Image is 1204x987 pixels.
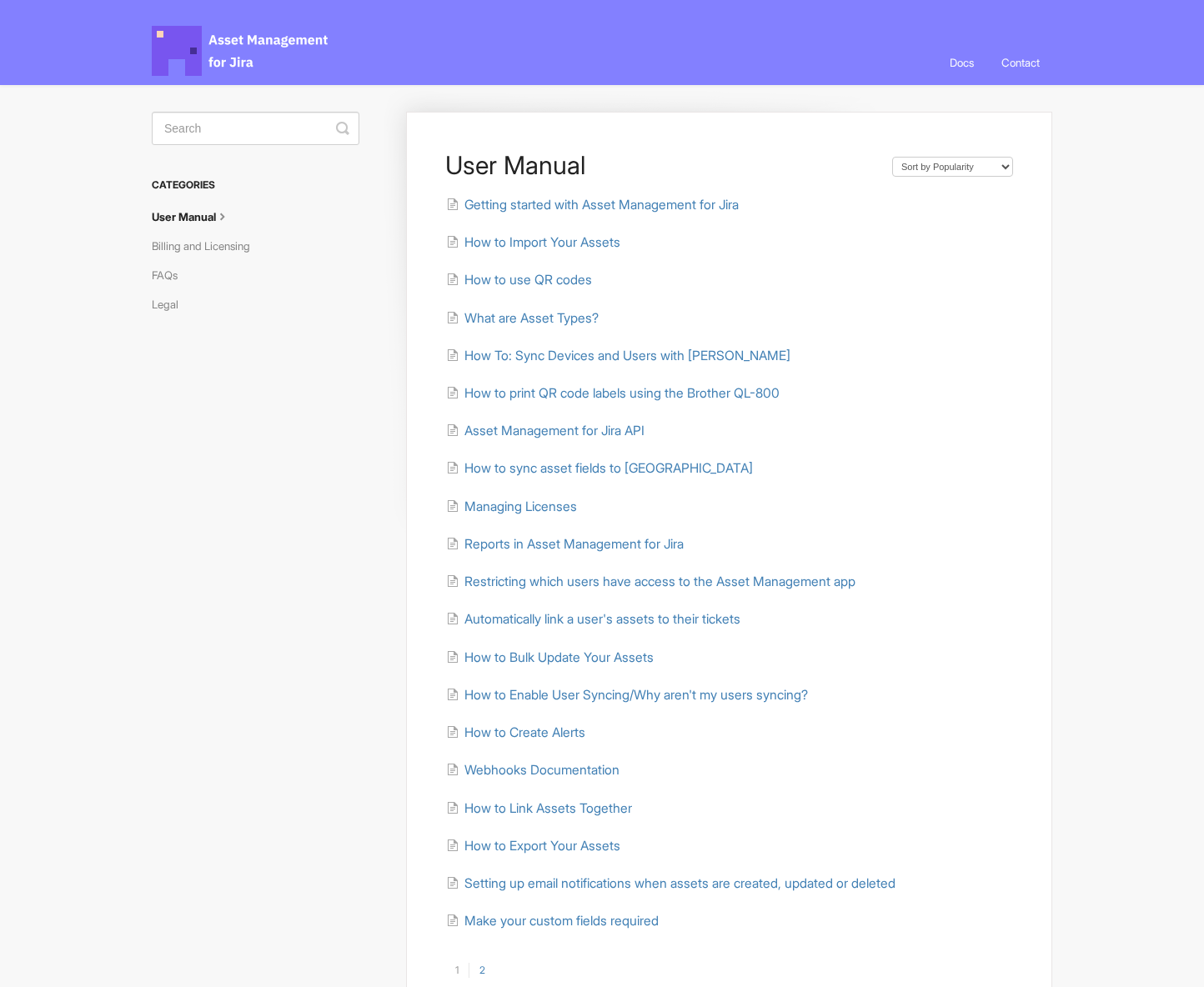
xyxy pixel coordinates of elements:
[464,348,790,363] span: How To: Sync Devices and Users with [PERSON_NAME]
[446,574,855,589] a: Restricting which users have access to the Asset Management app
[464,913,659,929] span: Make your custom fields required
[989,40,1052,85] a: Contact
[446,838,620,854] a: How to Export Your Assets
[446,649,654,665] a: How to Bulk Update Your Assets
[892,157,1013,177] select: Page reloads on selection
[464,234,620,250] span: How to Import Your Assets
[446,197,739,213] a: Getting started with Asset Management for Jira
[446,460,753,476] a: How to sync asset fields to [GEOGRAPHIC_DATA]
[464,800,632,816] span: How to Link Assets Together
[464,310,599,326] span: What are Asset Types?
[446,310,599,326] a: What are Asset Types?
[152,170,359,200] h3: Categories
[445,150,875,180] h1: User Manual
[464,423,645,438] span: Asset Management for Jira API
[464,875,895,891] span: Setting up email notifications when assets are created, updated or deleted
[464,649,654,665] span: How to Bulk Update Your Assets
[464,499,577,514] span: Managing Licenses
[152,112,359,145] input: Search
[446,611,740,627] a: Automatically link a user's assets to their tickets
[446,687,808,703] a: How to Enable User Syncing/Why aren't my users syncing?
[464,197,739,213] span: Getting started with Asset Management for Jira
[446,385,780,401] a: How to print QR code labels using the Brother QL-800
[152,262,190,288] a: FAQs
[464,611,740,627] span: Automatically link a user's assets to their tickets
[445,963,469,978] a: 1
[464,460,753,476] span: How to sync asset fields to [GEOGRAPHIC_DATA]
[464,687,808,703] span: How to Enable User Syncing/Why aren't my users syncing?
[446,499,577,514] a: Managing Licenses
[446,800,632,816] a: How to Link Assets Together
[446,724,585,740] a: How to Create Alerts
[446,234,620,250] a: How to Import Your Assets
[152,291,191,318] a: Legal
[464,838,620,854] span: How to Export Your Assets
[464,574,855,589] span: Restricting which users have access to the Asset Management app
[464,724,585,740] span: How to Create Alerts
[152,203,243,230] a: User Manual
[446,272,592,288] a: How to use QR codes
[446,423,645,438] a: Asset Management for Jira API
[937,40,986,85] a: Docs
[446,536,684,552] a: Reports in Asset Management for Jira
[469,963,495,978] a: 2
[464,536,684,552] span: Reports in Asset Management for Jira
[152,233,263,259] a: Billing and Licensing
[446,913,659,929] a: Make your custom fields required
[464,762,620,778] span: Webhooks Documentation
[464,385,780,401] span: How to print QR code labels using the Brother QL-800
[446,348,790,363] a: How To: Sync Devices and Users with [PERSON_NAME]
[446,762,620,778] a: Webhooks Documentation
[464,272,592,288] span: How to use QR codes
[152,26,330,76] span: Asset Management for Jira Docs
[446,875,895,891] a: Setting up email notifications when assets are created, updated or deleted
